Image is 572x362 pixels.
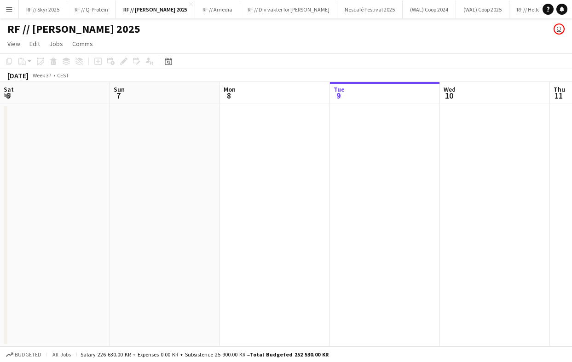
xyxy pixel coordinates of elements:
span: Edit [29,40,40,48]
button: RF // Q-Protein [67,0,116,18]
a: Comms [69,38,97,50]
span: 7 [112,90,125,101]
a: Jobs [46,38,67,50]
div: Salary 226 630.00 KR + Expenses 0.00 KR + Subsistence 25 900.00 KR = [81,351,329,358]
div: [DATE] [7,71,29,80]
button: Budgeted [5,350,43,360]
span: Total Budgeted 252 530.00 KR [250,351,329,358]
span: Sun [114,85,125,93]
span: 10 [442,90,456,101]
button: (WAL) Coop 2025 [456,0,509,18]
span: 6 [2,90,14,101]
span: Week 37 [30,72,53,79]
button: RF // Skyr 2025 [19,0,67,18]
app-user-avatar: Fredrikke Moland Flesner [554,23,565,35]
div: CEST [57,72,69,79]
span: All jobs [51,351,73,358]
span: 11 [552,90,565,101]
a: View [4,38,24,50]
span: Thu [554,85,565,93]
span: Comms [72,40,93,48]
span: Mon [224,85,236,93]
span: View [7,40,20,48]
h1: RF // [PERSON_NAME] 2025 [7,22,140,36]
span: Budgeted [15,351,41,358]
button: RF // Div vakter for [PERSON_NAME] [240,0,337,18]
span: 8 [222,90,236,101]
span: Jobs [49,40,63,48]
button: Nescafé Festival 2025 [337,0,403,18]
a: Edit [26,38,44,50]
span: Tue [334,85,345,93]
span: Sat [4,85,14,93]
button: RF // [PERSON_NAME] 2025 [116,0,195,18]
button: RF // Amedia [195,0,240,18]
span: 9 [332,90,345,101]
span: Wed [444,85,456,93]
button: (WAL) Coop 2024 [403,0,456,18]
